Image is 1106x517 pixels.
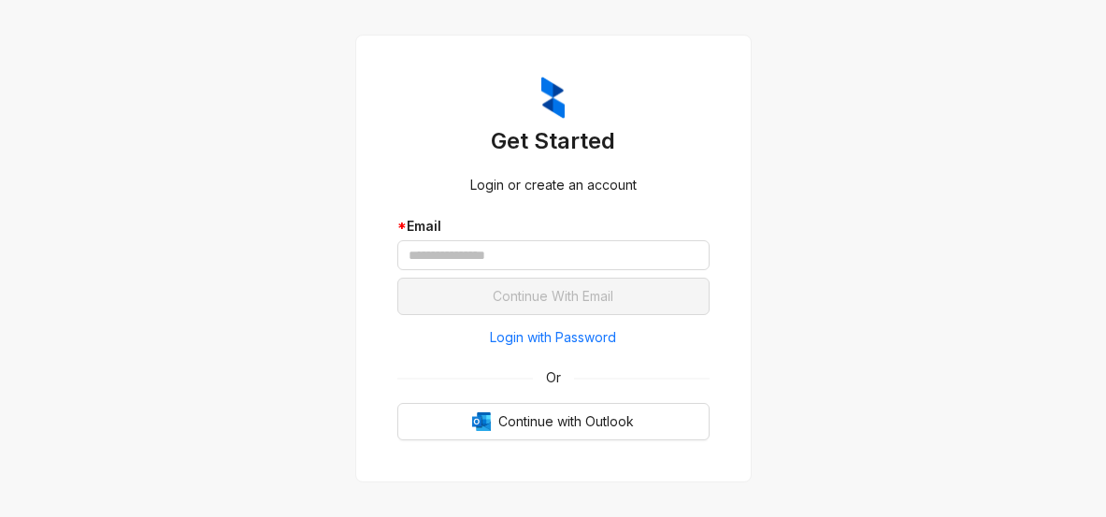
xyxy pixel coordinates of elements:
span: Or [533,367,574,388]
button: Continue With Email [397,278,710,315]
span: Login with Password [490,327,616,348]
h3: Get Started [397,126,710,156]
div: Email [397,216,710,237]
img: Outlook [472,412,491,431]
span: Continue with Outlook [498,411,634,432]
button: OutlookContinue with Outlook [397,403,710,440]
button: Login with Password [397,323,710,352]
img: ZumaIcon [541,77,565,120]
div: Login or create an account [397,175,710,195]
